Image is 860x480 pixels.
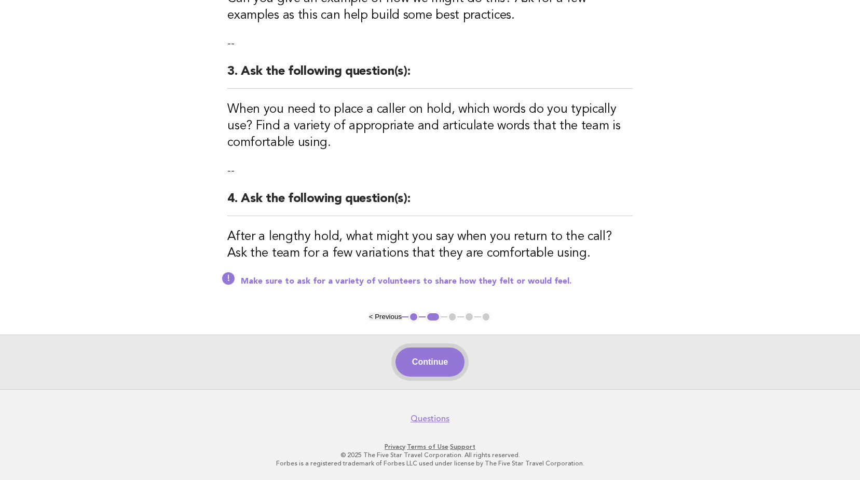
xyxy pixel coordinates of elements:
[426,312,441,322] button: 2
[385,443,405,450] a: Privacy
[395,348,465,377] button: Continue
[113,451,748,459] p: © 2025 The Five Star Travel Corporation. All rights reserved.
[241,276,633,287] p: Make sure to ask for a variety of volunteers to share how they felt or would feel.
[113,459,748,468] p: Forbes is a registered trademark of Forbes LLC used under license by The Five Star Travel Corpora...
[408,312,419,322] button: 1
[227,63,633,89] h2: 3. Ask the following question(s):
[369,313,402,321] button: < Previous
[227,191,633,216] h2: 4. Ask the following question(s):
[227,164,633,178] p: --
[227,36,633,51] p: --
[227,229,633,262] h3: After a lengthy hold, what might you say when you return to the call? Ask the team for a few vari...
[227,101,633,151] h3: When you need to place a caller on hold, which words do you typically use? Find a variety of appr...
[411,414,449,424] a: Questions
[113,443,748,451] p: · ·
[407,443,448,450] a: Terms of Use
[450,443,475,450] a: Support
